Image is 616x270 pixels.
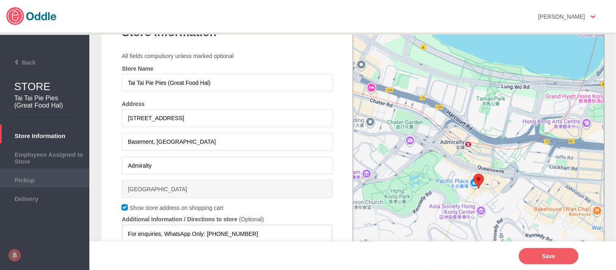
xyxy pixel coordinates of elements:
strong: [PERSON_NAME] [538,13,585,20]
span: Employees Assigned to Store [4,149,85,165]
h2: Tai Tai Pie Pies (Great Food Hal) [14,95,77,109]
input: Singapore [122,157,333,174]
textarea: Show store address on shopping cart Additional Information / Directions to store (Optional) 602 /... [122,225,333,250]
h4: Address [122,101,333,107]
img: user-option-arrow.png [591,15,596,18]
span: Pickup [4,175,85,184]
input: Store Name [122,74,333,91]
span: Back [3,59,35,66]
p: All fields compulsory unless marked optional [122,53,333,59]
input: #03-51 or B1-14 [122,133,333,151]
input: 31 Orchard Road [122,109,333,127]
h1: STORE [14,80,89,93]
h4: (Optional) [239,216,264,222]
h4: Additional Information / Directions to store [122,216,238,222]
h4: Store Name [122,65,333,72]
span: Store Information [4,130,85,139]
span: Delivery [4,193,85,202]
span: Show store address on shopping cart [130,205,223,211]
button: Save [519,248,579,264]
